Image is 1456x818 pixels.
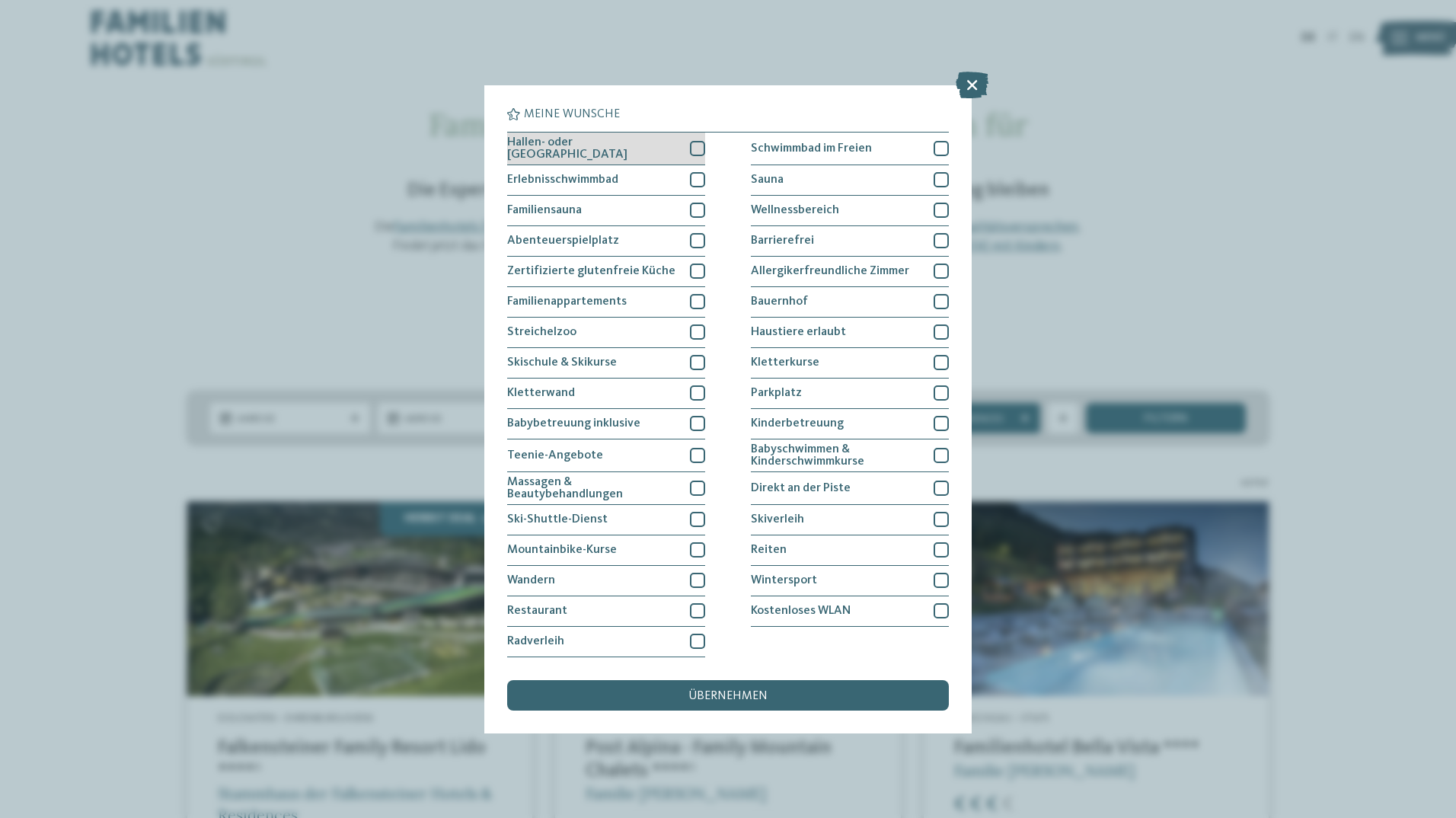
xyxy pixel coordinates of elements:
[751,142,872,155] span: Schwimmbad im Freien
[507,265,675,277] span: Zertifizierte glutenfreie Küche
[507,574,555,586] span: Wandern
[751,296,808,308] span: Bauernhof
[688,690,768,702] span: übernehmen
[751,326,846,338] span: Haustiere erlaubt
[507,174,618,186] span: Erlebnisschwimmbad
[751,235,814,247] span: Barrierefrei
[507,136,679,161] span: Hallen- oder [GEOGRAPHIC_DATA]
[751,356,819,369] span: Kletterkurse
[507,635,564,647] span: Radverleih
[507,605,567,617] span: Restaurant
[507,449,603,462] span: Teenie-Angebote
[507,356,617,369] span: Skischule & Skikurse
[751,574,817,586] span: Wintersport
[751,544,787,556] span: Reiten
[751,204,839,216] span: Wellnessbereich
[507,417,640,430] span: Babybetreuung inklusive
[507,476,679,500] span: Massagen & Beautybehandlungen
[507,326,576,338] span: Streichelzoo
[751,265,909,277] span: Allergikerfreundliche Zimmer
[507,296,627,308] span: Familienappartements
[751,387,802,399] span: Parkplatz
[751,605,851,617] span: Kostenloses WLAN
[507,387,575,399] span: Kletterwand
[507,235,619,247] span: Abenteuerspielplatz
[507,513,608,526] span: Ski-Shuttle-Dienst
[507,544,617,556] span: Mountainbike-Kurse
[507,204,582,216] span: Familiensauna
[751,513,804,526] span: Skiverleih
[751,417,844,430] span: Kinderbetreuung
[751,443,922,468] span: Babyschwimmen & Kinderschwimmkurse
[751,482,851,494] span: Direkt an der Piste
[524,108,620,120] span: Meine Wünsche
[751,174,784,186] span: Sauna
